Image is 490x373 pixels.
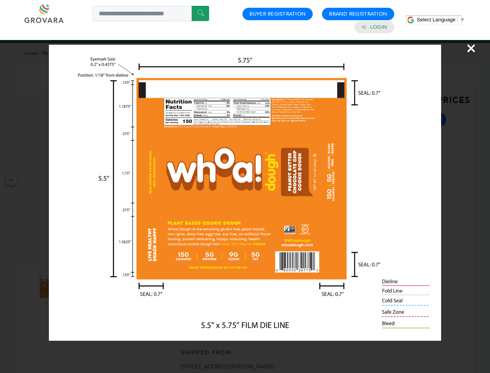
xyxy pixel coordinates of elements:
a: Buyer Registration [249,10,306,17]
span: × [466,37,476,59]
a: Login [370,24,387,31]
span: ▼ [460,17,465,23]
a: Select Language​ [417,17,465,23]
span: Select Language [417,17,455,23]
a: Brand Registration [329,10,387,17]
img: Image Preview [49,45,441,341]
input: Search a product or brand... [93,6,209,21]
